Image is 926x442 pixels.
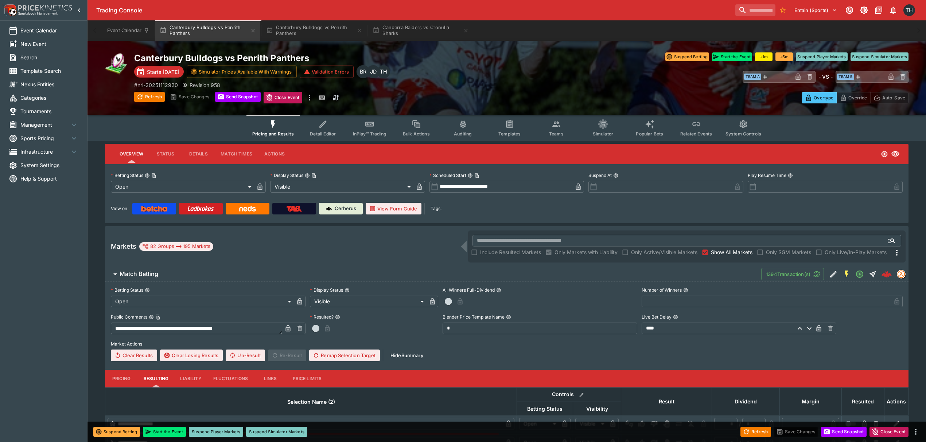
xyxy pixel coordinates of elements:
[578,404,616,413] span: Visibility
[885,234,898,247] button: Open
[105,267,761,281] button: Match Betting
[549,131,564,137] span: Teams
[215,145,258,163] button: Match Times
[111,339,903,350] label: Market Actions
[258,145,291,163] button: Actions
[821,427,867,437] button: Send Snapshot
[207,370,254,387] button: Fluctuations
[105,370,138,387] button: Pricing
[114,145,149,163] button: Overview
[20,27,78,34] span: Event Calendar
[134,81,178,89] p: Copy To Clipboard
[111,296,294,307] div: Open
[226,350,265,361] button: Un-Result
[138,370,174,387] button: Resulting
[305,173,310,178] button: Display StatusCopy To Clipboard
[134,52,521,64] h2: Copy To Clipboard
[357,65,370,78] div: Ben Raymond
[843,4,856,17] button: Connected to PK
[187,206,214,212] img: Ladbrokes
[287,206,302,212] img: TabNZ
[588,172,612,178] p: Suspend At
[174,370,207,387] button: Liability
[857,4,871,17] button: Toggle light/dark mode
[189,427,243,437] button: Suspend Player Markets
[111,242,136,250] h5: Markets
[454,131,472,137] span: Auditing
[149,315,154,320] button: Public CommentsCopy To Clipboard
[744,74,761,80] span: Team A
[279,398,343,406] span: Selection Name (2)
[887,4,900,17] button: Notifications
[335,315,340,320] button: Resulted?
[264,92,303,103] button: Close Event
[506,315,511,320] button: Blender Price Template Name
[519,404,571,413] span: Betting Status
[142,242,210,251] div: 82 Groups 195 Markets
[884,387,909,415] th: Actions
[814,94,833,102] p: Overtype
[187,66,297,78] button: Simulator Prices Available With Warnings
[818,73,833,80] h6: - VS -
[326,206,332,212] img: Cerberus
[246,427,307,437] button: Suspend Simulator Markets
[840,268,853,281] button: SGM Enabled
[310,131,336,137] span: Detail Editor
[252,131,294,137] span: Pricing and Results
[239,206,256,212] img: Neds
[775,52,793,61] button: +5m
[403,131,430,137] span: Bulk Actions
[673,418,685,430] button: Push
[872,4,885,17] button: Documentation
[575,418,607,430] div: Visible
[882,269,892,279] img: logo-cerberus--red.svg
[310,314,334,320] p: Resulted?
[498,131,521,137] span: Templates
[836,92,870,103] button: Override
[443,314,505,320] p: Blender Price Template Name
[141,206,167,212] img: Betcha
[111,181,254,193] div: Open
[825,248,887,256] span: Only Live/In-Play Markets
[712,52,752,61] button: Start the Event
[739,420,741,428] div: /
[319,203,363,214] a: Cerberus
[631,248,697,256] span: Only Active/Visible Markets
[869,427,909,437] button: Close Event
[802,92,837,103] button: Overtype
[848,94,867,102] p: Override
[827,268,840,281] button: Edit Detail
[20,175,78,182] span: Help & Support
[111,172,143,178] p: Betting Status
[287,370,328,387] button: Price Limits
[309,350,380,361] button: Remap Selection Target
[215,92,261,102] button: Send Snapshot
[429,172,466,178] p: Scheduled Start
[780,387,842,415] th: Margin
[310,296,427,307] div: Visible
[120,270,158,278] h6: Match Betting
[853,268,866,281] button: Open
[882,94,905,102] p: Auto-Save
[712,387,780,415] th: Dividend
[851,52,909,61] button: Suspend Simulator Markets
[155,315,160,320] button: Copy To Clipboard
[881,150,888,158] svg: Open
[18,12,58,15] img: Sportsbook Management
[740,427,771,437] button: Refresh
[160,350,223,361] button: Clear Losing Results
[685,418,697,430] button: Eliminated In Play
[766,248,811,256] span: Only SGM Markets
[901,2,917,18] button: Todd Henderson
[105,52,128,76] img: rugby_league.png
[519,418,559,430] div: Open
[897,270,906,279] div: tradingmodel
[145,173,150,178] button: Betting StatusCopy To Clipboard
[802,92,909,103] div: Start From
[642,314,672,320] p: Live Bet Delay
[866,268,879,281] button: Straight
[377,65,390,78] div: Todd Henderson
[623,418,635,430] button: Not Set
[111,203,129,214] label: View on :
